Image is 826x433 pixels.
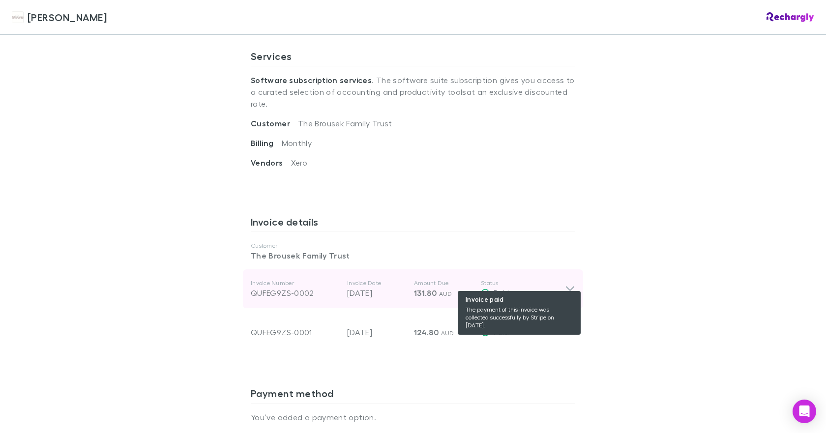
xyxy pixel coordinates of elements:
p: [DATE] [347,287,406,299]
p: . The software suite subscription gives you access to a curated selection of accounting and produ... [251,66,575,117]
strong: Software subscription services [251,75,372,85]
p: Amount Due [414,279,473,287]
div: Invoice NumberQUFEG9ZS-0002Invoice Date[DATE]Amount Due131.80 AUDStatus [243,269,583,309]
span: Billing [251,138,282,148]
span: Customer [251,118,298,128]
p: Customer [251,242,575,250]
span: AUD [441,329,454,337]
p: [DATE] [347,326,406,338]
img: Rechargly Logo [767,12,814,22]
span: Paid [494,288,509,297]
span: Monthly [282,138,312,147]
span: AUD [439,290,452,297]
p: Invoice Date [347,279,406,287]
p: Status [481,279,565,287]
h3: Invoice details [251,216,575,231]
span: [PERSON_NAME] [28,10,107,25]
p: Invoice Number [251,279,339,287]
span: 124.80 [414,327,439,337]
p: You’ve added a payment option. [251,411,575,423]
div: QUFEG9ZS-0002 [251,287,339,299]
div: Open Intercom Messenger [793,400,816,423]
span: 131.80 [414,288,437,298]
span: Vendors [251,158,291,168]
img: Hales Douglass's Logo [12,11,24,23]
div: QUFEG9ZS-0001[DATE]124.80 AUDPaid [243,309,583,348]
span: The Brousek Family Trust [298,118,392,128]
div: QUFEG9ZS-0001 [251,326,339,338]
span: Paid [494,327,509,337]
span: Xero [291,158,307,167]
h3: Payment method [251,387,575,403]
p: The Brousek Family Trust [251,250,575,261]
h3: Services [251,50,575,66]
